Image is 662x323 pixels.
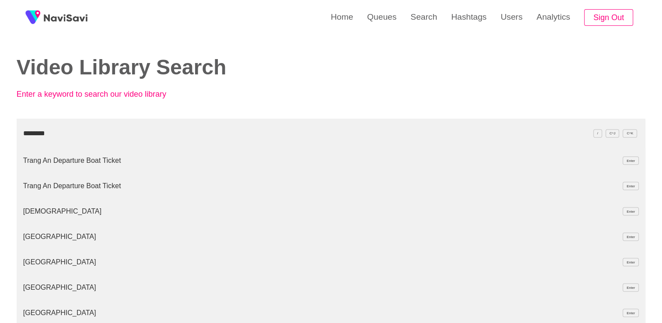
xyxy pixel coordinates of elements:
span: Enter [623,157,639,165]
h2: Video Library Search [17,56,318,79]
span: Enter [623,182,639,190]
span: C^K [623,129,637,137]
span: / [593,129,602,137]
img: fireSpot [44,13,88,22]
li: [GEOGRAPHIC_DATA] [17,275,645,300]
li: [DEMOGRAPHIC_DATA] [17,199,645,224]
span: Enter [623,284,639,292]
li: [GEOGRAPHIC_DATA] [17,224,645,249]
li: Trang An Departure Boat Ticket [17,148,645,173]
span: C^J [606,129,620,137]
span: Enter [623,258,639,267]
span: Enter [623,207,639,216]
span: Enter [623,233,639,241]
span: Enter [623,309,639,317]
p: Enter a keyword to search our video library [17,90,209,99]
img: fireSpot [22,7,44,28]
li: [GEOGRAPHIC_DATA] [17,249,645,275]
li: Trang An Departure Boat Ticket [17,173,645,199]
button: Sign Out [584,9,633,26]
